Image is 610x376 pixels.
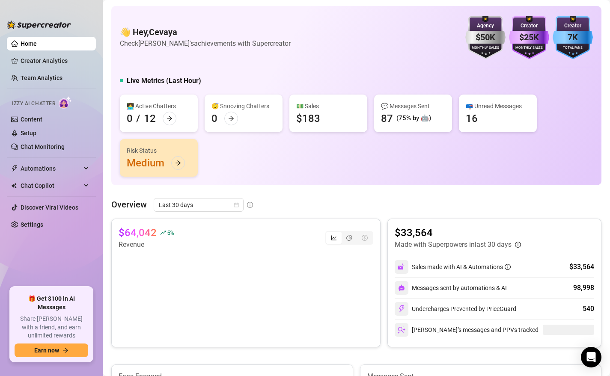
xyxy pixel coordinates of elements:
div: Agency [465,22,506,30]
div: Sales made with AI & Automations [412,262,511,272]
a: Settings [21,221,43,228]
span: arrow-right [62,347,68,353]
span: Izzy AI Chatter [12,100,55,108]
a: Creator Analytics [21,54,89,68]
div: 0 [127,112,133,125]
h4: 👋 Hey, Cevaya [120,26,291,38]
img: silver-badge-roxG0hHS.svg [465,16,506,59]
span: Earn now [34,347,59,354]
a: Discover Viral Videos [21,204,78,211]
div: [PERSON_NAME]’s messages and PPVs tracked [395,323,539,337]
img: svg%3e [398,305,405,313]
div: $25K [509,31,549,44]
span: info-circle [515,242,521,248]
div: 12 [144,112,156,125]
div: Total Fans [553,45,593,51]
div: Monthly Sales [509,45,549,51]
div: 😴 Snoozing Chatters [211,101,276,111]
article: Check [PERSON_NAME]'s achievements with Supercreator [120,38,291,49]
span: Automations [21,162,81,175]
article: $64,042 [119,226,157,240]
span: arrow-right [228,115,234,121]
article: $33,564 [395,226,521,240]
div: Undercharges Prevented by PriceGuard [395,302,516,316]
span: Chat Copilot [21,179,81,192]
div: Creator [553,22,593,30]
div: 💬 Messages Sent [381,101,445,111]
span: 5 % [167,228,173,237]
div: 0 [211,112,217,125]
span: info-circle [505,264,511,270]
div: 98,998 [573,283,594,293]
span: rise [160,230,166,236]
span: calendar [234,202,239,207]
div: Messages sent by automations & AI [395,281,507,295]
a: Chat Monitoring [21,143,65,150]
article: Made with Superpowers in last 30 days [395,240,512,250]
span: arrow-right [175,160,181,166]
div: $33,564 [569,262,594,272]
span: Last 30 days [159,198,238,211]
div: 16 [466,112,478,125]
div: Open Intercom Messenger [581,347,601,367]
div: $50K [465,31,506,44]
article: Revenue [119,240,173,250]
div: 540 [583,304,594,314]
div: Risk Status [127,146,191,155]
span: line-chart [331,235,337,241]
span: info-circle [247,202,253,208]
div: Monthly Sales [465,45,506,51]
a: Setup [21,130,36,136]
img: svg%3e [398,326,405,334]
span: arrow-right [167,115,173,121]
div: 👩‍💻 Active Chatters [127,101,191,111]
img: Chat Copilot [11,183,17,189]
a: Team Analytics [21,74,62,81]
div: 7K [553,31,593,44]
button: Earn nowarrow-right [15,343,88,357]
h5: Live Metrics (Last Hour) [127,76,201,86]
span: 🎁 Get $100 in AI Messages [15,295,88,311]
a: Home [21,40,37,47]
article: Overview [111,198,147,211]
span: dollar-circle [362,235,368,241]
img: AI Chatter [59,96,72,109]
span: Share [PERSON_NAME] with a friend, and earn unlimited rewards [15,315,88,340]
img: blue-badge-DgoSNQY1.svg [553,16,593,59]
img: svg%3e [398,284,405,291]
div: $183 [296,112,320,125]
div: 87 [381,112,393,125]
a: Content [21,116,42,123]
div: 💵 Sales [296,101,360,111]
div: (75% by 🤖) [396,113,431,124]
img: logo-BBDzfeDw.svg [7,21,71,29]
img: svg%3e [398,263,405,271]
div: segmented control [325,231,373,245]
img: purple-badge-B9DA21FR.svg [509,16,549,59]
div: 📪 Unread Messages [466,101,530,111]
div: Creator [509,22,549,30]
span: pie-chart [346,235,352,241]
span: thunderbolt [11,165,18,172]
